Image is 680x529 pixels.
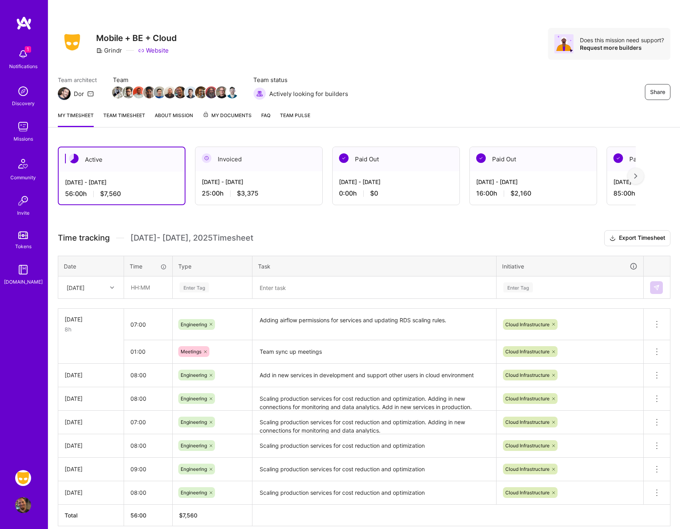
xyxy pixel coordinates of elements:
[185,86,197,98] img: Team Member Avatar
[216,86,228,98] img: Team Member Avatar
[253,435,495,457] textarea: Scaling production services for cost reduction and optimization
[110,286,114,290] i: icon Chevron
[87,90,94,97] i: icon Mail
[130,233,253,243] span: [DATE] - [DATE] , 2025 Timesheet
[16,16,32,30] img: logo
[510,189,531,198] span: $2,160
[4,278,43,286] div: [DOMAIN_NAME]
[130,262,167,270] div: Time
[124,504,173,526] th: 56:00
[65,315,117,323] div: [DATE]
[634,173,637,179] img: right
[185,86,196,99] a: Team Member Avatar
[113,76,237,84] span: Team
[124,364,172,386] input: HH:MM
[65,441,117,450] div: [DATE]
[237,189,258,198] span: $3,375
[155,111,193,127] a: About Mission
[217,86,227,99] a: Team Member Avatar
[181,443,207,449] span: Engineering
[15,262,31,278] img: guide book
[58,256,124,276] th: Date
[154,86,165,99] a: Team Member Avatar
[505,372,550,378] span: Cloud Infrastructure
[205,86,217,98] img: Team Member Avatar
[15,470,31,486] img: Grindr: Mobile + BE + Cloud
[58,504,124,526] th: Total
[65,325,117,333] div: 8h
[505,321,550,327] span: Cloud Infrastructure
[134,86,144,99] a: Team Member Avatar
[226,86,238,98] img: Team Member Avatar
[133,86,145,98] img: Team Member Avatar
[227,86,237,99] a: Team Member Avatar
[175,86,185,99] a: Team Member Avatar
[10,173,36,182] div: Community
[476,153,486,163] img: Paid Out
[58,76,97,84] span: Team architect
[181,349,201,355] span: Meetings
[253,411,495,433] textarea: Scaling production services for cost reduction and optimization. Adding in new connections for mo...
[505,419,550,425] span: Cloud Infrastructure
[502,262,638,271] div: Initiative
[96,33,177,43] h3: Mobile + BE + Cloud
[138,46,169,55] a: Website
[13,470,33,486] a: Grindr: Mobile + BE + Cloud
[181,321,207,327] span: Engineering
[280,112,310,118] span: Team Pulse
[280,111,310,127] a: Team Pulse
[9,62,37,71] div: Notifications
[18,231,28,239] img: tokens
[65,190,178,198] div: 56:00 h
[100,190,121,198] span: $7,560
[253,87,266,100] img: Actively looking for builders
[653,284,660,291] img: Submit
[476,178,590,186] div: [DATE] - [DATE]
[13,497,33,513] a: User Avatar
[65,465,117,473] div: [DATE]
[261,111,270,127] a: FAQ
[580,44,664,51] div: Request more builders
[25,46,31,53] span: 1
[67,283,85,292] div: [DATE]
[124,458,172,480] input: HH:MM
[173,256,252,276] th: Type
[123,86,134,99] a: Team Member Avatar
[181,466,207,472] span: Engineering
[503,281,533,294] div: Enter Tag
[65,371,117,379] div: [DATE]
[196,86,206,99] a: Team Member Avatar
[179,512,197,519] span: $ 7,560
[269,90,348,98] span: Actively looking for builders
[202,153,211,163] img: Invoiced
[195,86,207,98] img: Team Member Avatar
[206,86,217,99] a: Team Member Avatar
[122,86,134,98] img: Team Member Avatar
[650,88,665,96] span: Share
[181,490,207,496] span: Engineering
[580,36,664,44] div: Does this mission need support?
[505,396,550,402] span: Cloud Infrastructure
[181,419,207,425] span: Engineering
[333,147,459,171] div: Paid Out
[17,209,30,217] div: Invite
[202,178,316,186] div: [DATE] - [DATE]
[124,388,172,409] input: HH:MM
[181,396,207,402] span: Engineering
[505,443,550,449] span: Cloud Infrastructure
[65,418,117,426] div: [DATE]
[58,87,71,100] img: Team Architect
[143,86,155,98] img: Team Member Avatar
[154,86,166,98] img: Team Member Avatar
[112,86,124,98] img: Team Member Avatar
[203,111,252,120] span: My Documents
[165,86,175,99] a: Team Member Avatar
[124,435,172,456] input: HH:MM
[253,458,495,480] textarea: Scaling production services for cost reduction and optimization
[252,256,497,276] th: Task
[339,189,453,198] div: 0:00 h
[253,482,495,504] textarea: Scaling production services for cost reduction and optimization
[103,111,145,127] a: Team timesheet
[69,154,79,163] img: Active
[179,281,209,294] div: Enter Tag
